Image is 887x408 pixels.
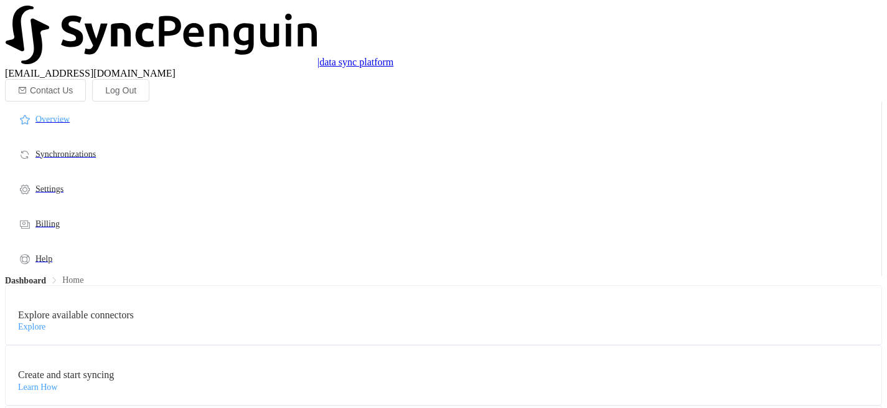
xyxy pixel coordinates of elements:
[18,310,134,320] span: Explore available connectors
[5,276,882,285] div: Breadcrumb
[30,85,73,95] span: Contact Us
[62,275,83,285] span: Home
[319,57,393,67] span: data sync platform
[35,254,52,263] span: Help
[35,219,60,229] span: Billing
[317,57,319,67] span: |
[35,149,96,159] span: Synchronizations
[105,85,136,95] span: Log Out
[18,322,45,332] a: Explore
[5,206,881,241] a: Billing
[5,57,393,67] a: |data sync platform
[18,369,114,380] span: Create and start syncing
[5,276,46,285] span: Dashboard
[5,68,882,79] div: [EMAIL_ADDRESS][DOMAIN_NAME]
[5,5,317,65] img: syncpenguin.svg
[5,171,881,206] a: Settings
[35,184,63,194] span: Settings
[5,241,881,276] a: Help
[5,79,86,102] button: Contact Us
[18,382,57,392] a: Learn How
[35,115,70,124] span: Overview
[92,79,149,102] button: Log Out
[5,136,881,171] a: Synchronizations
[5,102,881,136] a: Overview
